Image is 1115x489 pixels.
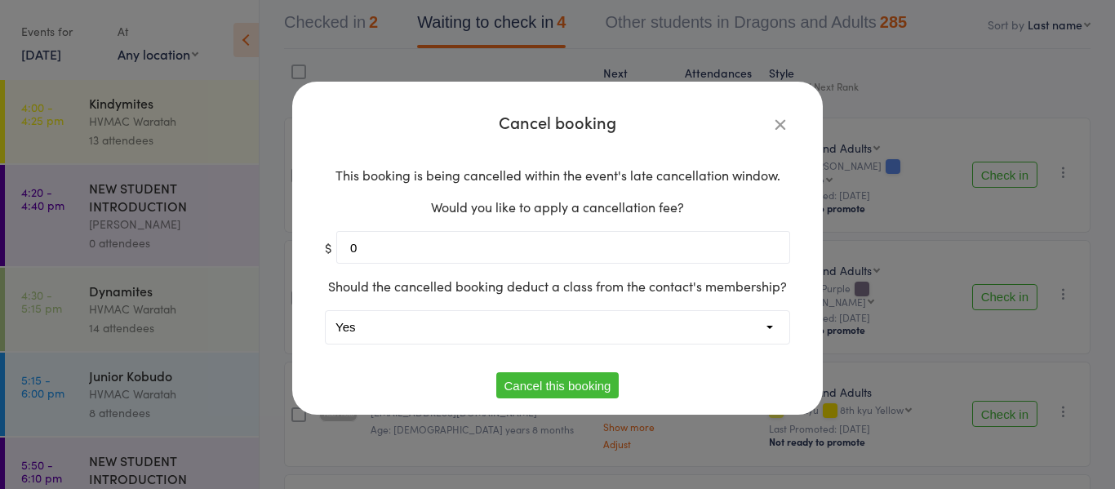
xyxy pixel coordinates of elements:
span: $ [325,240,332,256]
p: This booking is being cancelled within the event's late cancellation window. [325,167,790,183]
p: Would you like to apply a cancellation fee? [325,199,790,215]
p: Should the cancelled booking deduct a class from the contact's membership? [325,278,790,294]
button: Cancel this booking [496,372,620,398]
button: Close [771,114,790,134]
h4: Cancel booking [325,114,790,130]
